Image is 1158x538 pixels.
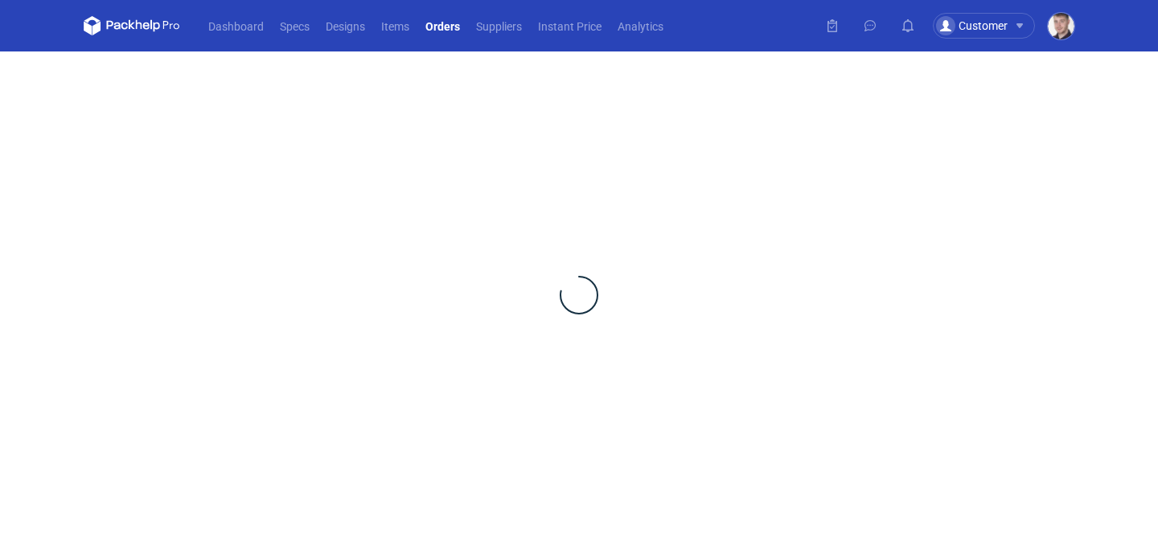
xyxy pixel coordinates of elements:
a: Orders [417,16,468,35]
a: Items [373,16,417,35]
a: Analytics [610,16,671,35]
a: Dashboard [200,16,272,35]
a: Suppliers [468,16,530,35]
img: Maciej Sikora [1048,13,1074,39]
a: Specs [272,16,318,35]
a: Instant Price [530,16,610,35]
div: Customer [936,16,1008,35]
a: Designs [318,16,373,35]
button: Customer [933,13,1048,39]
svg: Packhelp Pro [84,16,180,35]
